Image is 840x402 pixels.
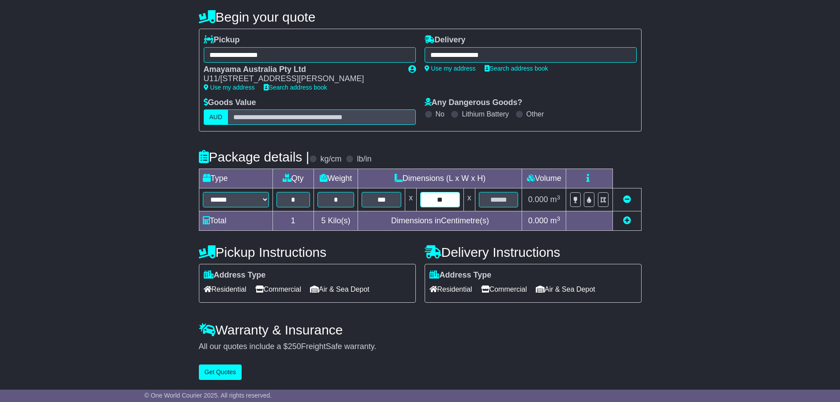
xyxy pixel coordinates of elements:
[623,195,631,204] a: Remove this item
[199,342,642,352] div: All our quotes include a $ FreightSafe warranty.
[204,84,255,91] a: Use my address
[320,154,341,164] label: kg/cm
[204,282,246,296] span: Residential
[481,282,527,296] span: Commercial
[436,110,444,118] label: No
[462,110,509,118] label: Lithium Battery
[522,169,566,188] td: Volume
[204,35,240,45] label: Pickup
[273,169,314,188] td: Qty
[273,211,314,231] td: 1
[314,169,358,188] td: Weight
[550,216,560,225] span: m
[463,188,475,211] td: x
[425,98,523,108] label: Any Dangerous Goods?
[528,216,548,225] span: 0.000
[357,154,371,164] label: lb/in
[199,169,273,188] td: Type
[199,245,416,259] h4: Pickup Instructions
[550,195,560,204] span: m
[204,65,399,75] div: Amayama Australia Pty Ltd
[314,211,358,231] td: Kilo(s)
[264,84,327,91] a: Search address book
[557,215,560,222] sup: 3
[405,188,417,211] td: x
[358,169,522,188] td: Dimensions (L x W x H)
[288,342,301,351] span: 250
[310,282,370,296] span: Air & Sea Depot
[204,74,399,84] div: U11/[STREET_ADDRESS][PERSON_NAME]
[199,211,273,231] td: Total
[199,10,642,24] h4: Begin your quote
[485,65,548,72] a: Search address book
[199,150,310,164] h4: Package details |
[204,109,228,125] label: AUD
[528,195,548,204] span: 0.000
[204,98,256,108] label: Goods Value
[425,65,476,72] a: Use my address
[199,364,242,380] button: Get Quotes
[199,323,642,337] h4: Warranty & Insurance
[255,282,301,296] span: Commercial
[557,194,560,201] sup: 3
[425,245,642,259] h4: Delivery Instructions
[358,211,522,231] td: Dimensions in Centimetre(s)
[321,216,325,225] span: 5
[204,271,266,280] label: Address Type
[429,282,472,296] span: Residential
[536,282,595,296] span: Air & Sea Depot
[425,35,466,45] label: Delivery
[526,110,544,118] label: Other
[429,271,492,280] label: Address Type
[145,392,272,399] span: © One World Courier 2025. All rights reserved.
[623,216,631,225] a: Add new item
